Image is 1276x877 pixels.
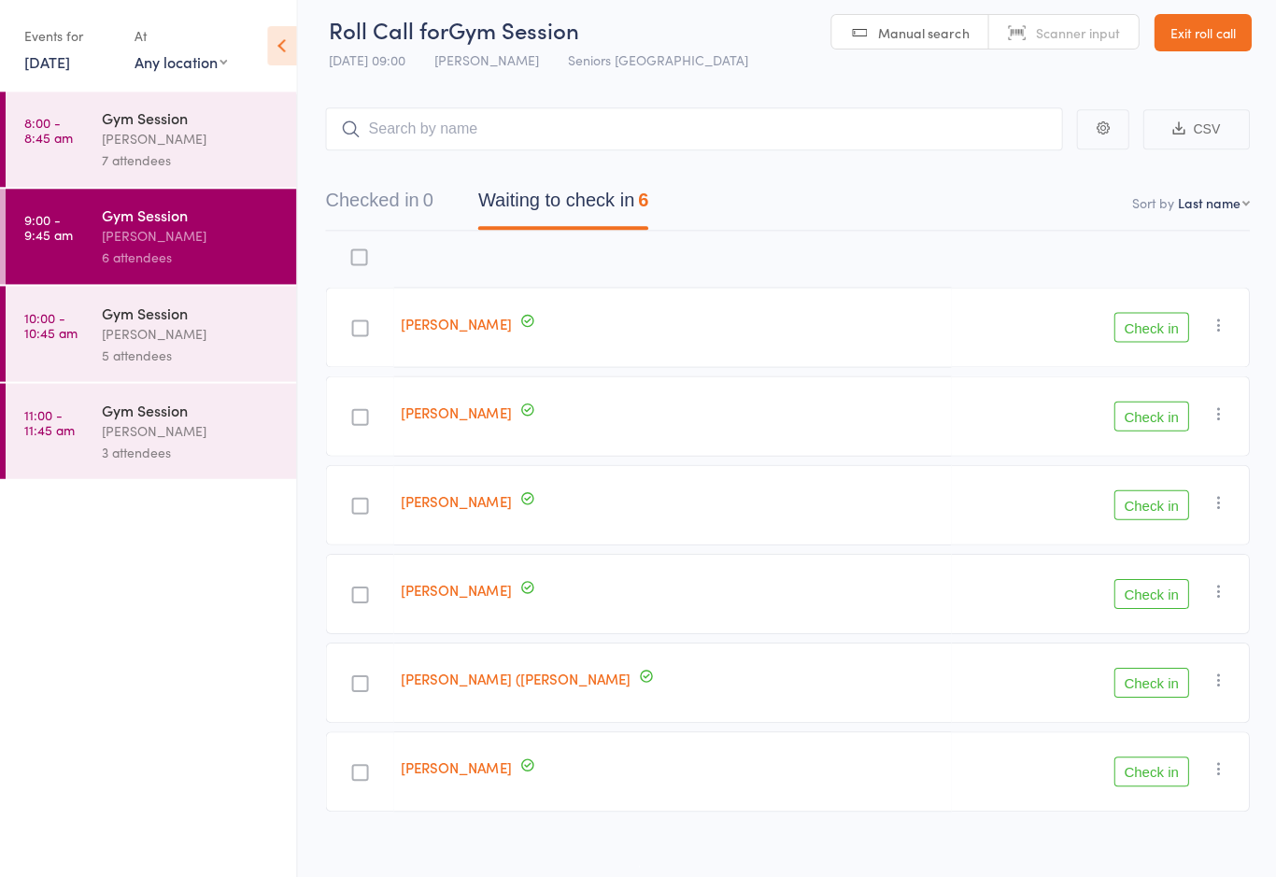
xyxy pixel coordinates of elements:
div: Gym Session [102,205,280,225]
span: Seniors [GEOGRAPHIC_DATA] [567,50,747,69]
time: 9:00 - 9:45 am [24,212,73,242]
div: [PERSON_NAME] [102,419,280,441]
a: [PERSON_NAME] [401,402,511,421]
div: Gym Session [102,302,280,322]
div: Gym Session [102,107,280,128]
button: Check in [1113,578,1187,608]
a: 9:00 -9:45 amGym Session[PERSON_NAME]6 attendees [6,189,296,284]
time: 8:00 - 8:45 am [24,115,73,145]
span: Manual search [877,23,968,42]
button: Check in [1113,401,1187,431]
a: [PERSON_NAME] [401,490,511,510]
div: 6 attendees [102,247,280,268]
div: At [135,21,227,51]
input: Search by name [325,107,1061,150]
button: Waiting to check in6 [477,180,647,230]
span: Roll Call for [328,14,447,45]
button: Check in [1113,312,1187,342]
a: 8:00 -8:45 amGym Session[PERSON_NAME]7 attendees [6,92,296,187]
div: 0 [422,190,432,210]
div: 5 attendees [102,344,280,365]
a: [PERSON_NAME] ([PERSON_NAME] [401,668,630,687]
button: CSV [1141,109,1248,149]
div: Events for [24,21,116,51]
span: Gym Session [447,14,578,45]
span: Scanner input [1034,23,1118,42]
time: 11:00 - 11:45 am [24,406,75,436]
div: [PERSON_NAME] [102,322,280,344]
button: Check in [1113,756,1187,785]
div: 6 [637,190,647,210]
div: Last name [1176,193,1239,212]
time: 10:00 - 10:45 am [24,309,78,339]
a: [PERSON_NAME] [401,757,511,776]
a: 10:00 -10:45 amGym Session[PERSON_NAME]5 attendees [6,286,296,381]
div: Any location [135,51,227,72]
div: 3 attendees [102,441,280,462]
div: [PERSON_NAME] [102,128,280,149]
div: [PERSON_NAME] [102,225,280,247]
button: Checked in0 [325,180,432,230]
div: 7 attendees [102,149,280,171]
a: [PERSON_NAME] [401,313,511,332]
a: [DATE] [24,51,70,72]
button: Check in [1113,489,1187,519]
label: Sort by [1130,193,1172,212]
a: Exit roll call [1153,14,1250,51]
a: [PERSON_NAME] [401,579,511,599]
span: [DATE] 09:00 [328,50,404,69]
button: Check in [1113,667,1187,697]
div: Gym Session [102,399,280,419]
a: 11:00 -11:45 amGym Session[PERSON_NAME]3 attendees [6,383,296,478]
span: [PERSON_NAME] [433,50,538,69]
